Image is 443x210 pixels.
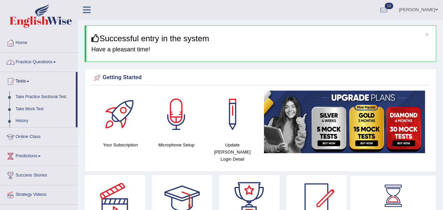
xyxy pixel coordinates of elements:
h4: Update [PERSON_NAME] Login Detail [208,141,257,163]
button: × [425,31,429,38]
div: Getting Started [92,73,428,83]
a: Take Mock Test [13,103,76,115]
h3: Successful entry in the system [91,34,431,43]
a: Practice Questions [0,53,77,70]
a: Home [0,33,77,50]
a: Tests [0,72,76,89]
span: 13 [385,3,393,9]
h4: Microphone Setup [152,141,201,148]
h4: Your Subscription [96,141,145,148]
h4: Have a pleasant time! [91,46,431,53]
a: Strategy Videos [0,185,77,202]
a: Take Practice Sectional Test [13,91,76,103]
a: Predictions [0,147,77,164]
a: History [13,115,76,127]
a: Success Stories [0,166,77,183]
img: small5.jpg [264,91,425,153]
a: Online Class [0,127,77,144]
